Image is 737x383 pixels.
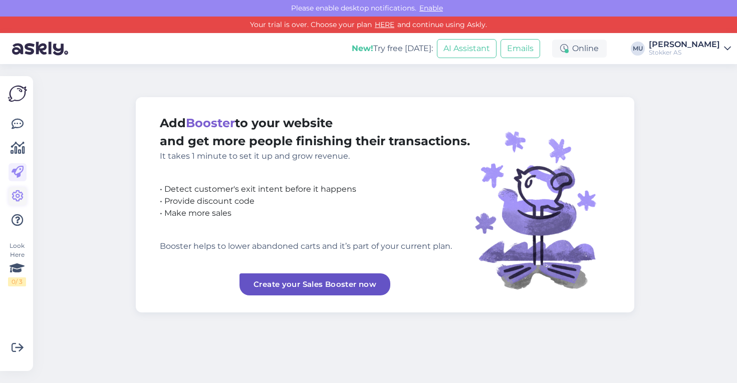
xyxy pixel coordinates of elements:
[160,240,470,252] div: Booster helps to lower abandoned carts and it’s part of your current plan.
[649,41,731,57] a: [PERSON_NAME]Stokker AS
[160,183,470,195] div: • Detect customer's exit intent before it happens
[239,273,390,295] a: Create your Sales Booster now
[631,42,645,56] div: MU
[160,150,470,162] div: It takes 1 minute to set it up and grow revenue.
[8,241,26,286] div: Look Here
[649,49,720,57] div: Stokker AS
[552,40,607,58] div: Online
[8,84,27,103] img: Askly Logo
[501,39,540,58] button: Emails
[160,207,470,219] div: • Make more sales
[416,4,446,13] span: Enable
[160,114,470,162] div: Add to your website and get more people finishing their transactions.
[372,20,397,29] a: HERE
[352,43,433,55] div: Try free [DATE]:
[8,277,26,286] div: 0 / 3
[470,114,610,295] img: illustration
[160,195,470,207] div: • Provide discount code
[649,41,720,49] div: [PERSON_NAME]
[352,44,373,53] b: New!
[437,39,497,58] button: AI Assistant
[186,116,235,130] span: Booster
